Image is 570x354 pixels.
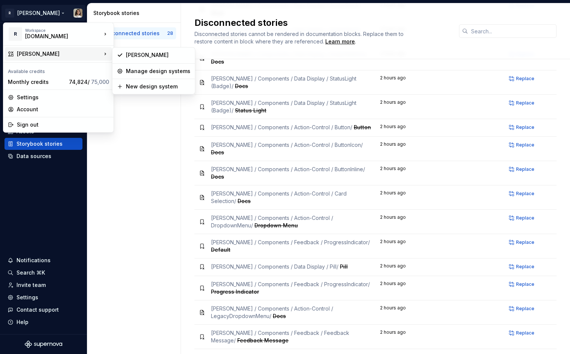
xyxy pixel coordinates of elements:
[91,79,109,85] span: 75,000
[126,51,190,59] div: [PERSON_NAME]
[8,78,66,86] div: Monthly credits
[126,67,190,75] div: Manage design systems
[126,83,190,90] div: New design system
[9,27,22,41] div: R
[17,94,109,101] div: Settings
[25,28,102,33] div: Workspace
[25,33,89,40] div: [DOMAIN_NAME]
[17,121,109,128] div: Sign out
[17,106,109,113] div: Account
[5,64,112,76] div: Available credits
[17,50,102,58] div: [PERSON_NAME]
[69,79,109,85] span: 74,824 /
